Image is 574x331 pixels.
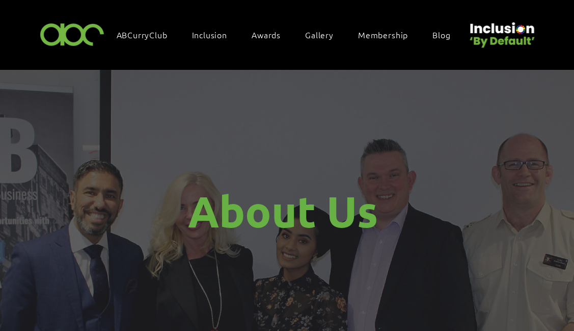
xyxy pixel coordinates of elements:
[432,29,450,40] span: Blog
[117,29,168,40] span: ABCurryClub
[112,24,466,45] nav: Site
[353,24,423,45] a: Membership
[305,29,334,40] span: Gallery
[247,24,296,45] div: Awards
[192,29,227,40] span: Inclusion
[112,24,183,45] a: ABCurryClub
[300,24,349,45] a: Gallery
[427,24,466,45] a: Blog
[358,29,408,40] span: Membership
[466,14,536,49] img: Untitled design (22).png
[187,24,242,45] div: Inclusion
[252,29,281,40] span: Awards
[37,19,107,49] img: ABC-Logo-Blank-Background-01-01-2.png
[188,186,378,238] span: About Us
